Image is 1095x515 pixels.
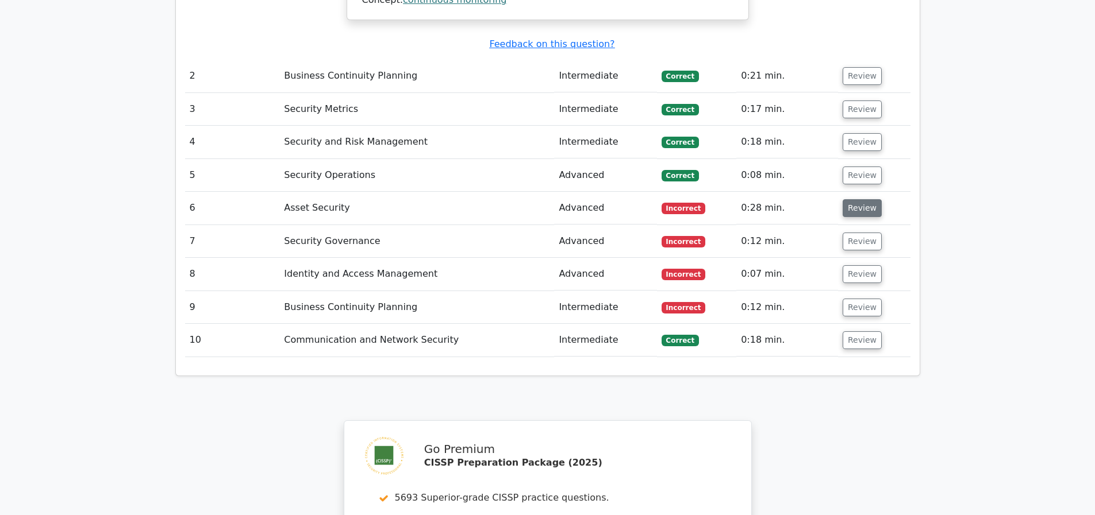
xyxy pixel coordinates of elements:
[185,258,280,291] td: 8
[662,236,706,247] span: Incorrect
[185,225,280,258] td: 7
[554,60,656,92] td: Intermediate
[554,291,656,324] td: Intermediate
[554,225,656,258] td: Advanced
[279,291,554,324] td: Business Continuity Planning
[185,126,280,158] td: 4
[279,159,554,192] td: Security Operations
[736,159,838,192] td: 0:08 min.
[662,170,699,181] span: Correct
[279,258,554,291] td: Identity and Access Management
[843,67,882,85] button: Review
[843,199,882,217] button: Review
[489,38,614,49] a: Feedback on this question?
[185,159,280,192] td: 5
[554,258,656,291] td: Advanced
[554,159,656,192] td: Advanced
[279,225,554,258] td: Security Governance
[736,324,838,357] td: 0:18 min.
[843,133,882,151] button: Review
[279,324,554,357] td: Communication and Network Security
[736,291,838,324] td: 0:12 min.
[185,324,280,357] td: 10
[185,192,280,224] td: 6
[279,93,554,126] td: Security Metrics
[843,233,882,250] button: Review
[279,192,554,224] td: Asset Security
[843,331,882,349] button: Review
[662,104,699,115] span: Correct
[554,192,656,224] td: Advanced
[736,192,838,224] td: 0:28 min.
[185,93,280,126] td: 3
[736,225,838,258] td: 0:12 min.
[662,302,706,313] span: Incorrect
[185,60,280,92] td: 2
[554,126,656,158] td: Intermediate
[662,71,699,82] span: Correct
[279,126,554,158] td: Security and Risk Management
[843,265,882,283] button: Review
[736,60,838,92] td: 0:21 min.
[843,166,882,184] button: Review
[736,258,838,291] td: 0:07 min.
[736,126,838,158] td: 0:18 min.
[843,299,882,316] button: Review
[279,60,554,92] td: Business Continuity Planning
[662,137,699,148] span: Correct
[662,335,699,346] span: Correct
[843,100,882,118] button: Review
[662,269,706,280] span: Incorrect
[736,93,838,126] td: 0:17 min.
[185,291,280,324] td: 9
[554,324,656,357] td: Intermediate
[662,203,706,214] span: Incorrect
[554,93,656,126] td: Intermediate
